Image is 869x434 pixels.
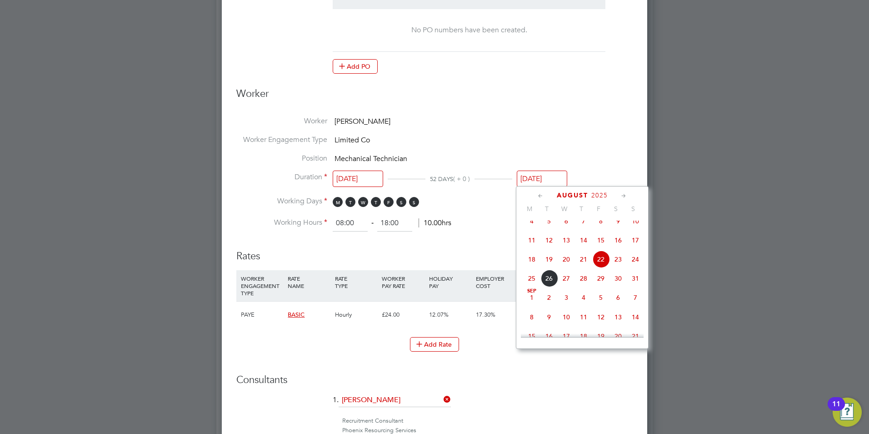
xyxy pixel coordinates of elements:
[540,289,558,306] span: 2
[523,289,540,306] span: 1
[523,270,540,287] span: 25
[573,205,590,213] span: T
[558,308,575,326] span: 10
[335,154,407,163] span: Mechanical Technician
[592,270,609,287] span: 29
[335,136,370,145] span: Limited Co
[609,308,627,326] span: 13
[627,270,644,287] span: 31
[558,251,575,268] span: 20
[540,328,558,345] span: 16
[236,373,633,387] h3: Consultants
[239,302,285,328] div: PAYE
[540,270,558,287] span: 26
[609,289,627,306] span: 6
[538,205,555,213] span: T
[523,289,540,293] span: Sep
[555,205,573,213] span: W
[609,212,627,230] span: 9
[333,197,343,207] span: M
[540,232,558,249] span: 12
[333,59,378,74] button: Add PO
[384,197,394,207] span: F
[419,218,451,227] span: 10.00hrs
[521,205,538,213] span: M
[592,289,609,306] span: 5
[396,197,406,207] span: S
[624,205,642,213] span: S
[333,302,380,328] div: Hourly
[592,212,609,230] span: 8
[558,232,575,249] span: 13
[523,308,540,326] span: 8
[285,270,332,294] div: RATE NAME
[558,328,575,345] span: 17
[575,251,592,268] span: 21
[627,232,644,249] span: 17
[557,192,588,199] span: August
[591,192,608,199] span: 2025
[627,289,644,306] span: 7
[236,116,327,126] label: Worker
[590,205,607,213] span: F
[474,270,520,294] div: EMPLOYER COST
[427,270,474,294] div: HOLIDAY PAY
[540,251,558,268] span: 19
[523,232,540,249] span: 11
[236,172,327,182] label: Duration
[453,175,470,183] span: ( + 0 )
[592,251,609,268] span: 22
[558,289,575,306] span: 3
[339,394,451,407] input: Search for...
[833,398,862,427] button: Open Resource Center, 11 new notifications
[333,215,368,232] input: 08:00
[377,215,412,232] input: 17:00
[410,337,459,352] button: Add Rate
[236,135,327,145] label: Worker Engagement Type
[523,328,540,345] span: 15
[609,328,627,345] span: 20
[627,212,644,230] span: 10
[517,171,567,187] input: Select one
[592,308,609,326] span: 12
[609,251,627,268] span: 23
[575,270,592,287] span: 28
[558,212,575,230] span: 6
[333,171,383,187] input: Select one
[236,154,327,163] label: Position
[540,308,558,326] span: 9
[380,270,426,294] div: WORKER PAY RATE
[430,175,453,183] span: 52 DAYS
[575,289,592,306] span: 4
[627,328,644,345] span: 21
[558,270,575,287] span: 27
[609,270,627,287] span: 30
[429,311,449,318] span: 12.07%
[333,270,380,294] div: RATE TYPE
[409,197,419,207] span: S
[607,205,624,213] span: S
[476,311,495,318] span: 17.30%
[627,308,644,326] span: 14
[592,328,609,345] span: 19
[832,404,840,416] div: 11
[575,308,592,326] span: 11
[239,270,285,301] div: WORKER ENGAGEMENT TYPE
[236,87,633,108] h3: Worker
[540,212,558,230] span: 5
[371,197,381,207] span: T
[288,311,305,318] span: BASIC
[523,212,540,230] span: 4
[380,302,426,328] div: £24.00
[523,251,540,268] span: 18
[609,232,627,249] span: 16
[236,218,327,227] label: Working Hours
[236,394,633,416] li: 1.
[335,117,390,126] span: [PERSON_NAME]
[370,218,375,227] span: ‐
[627,251,644,268] span: 24
[236,241,633,263] h3: Rates
[342,25,596,35] div: No PO numbers have been created.
[592,232,609,249] span: 15
[575,212,592,230] span: 7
